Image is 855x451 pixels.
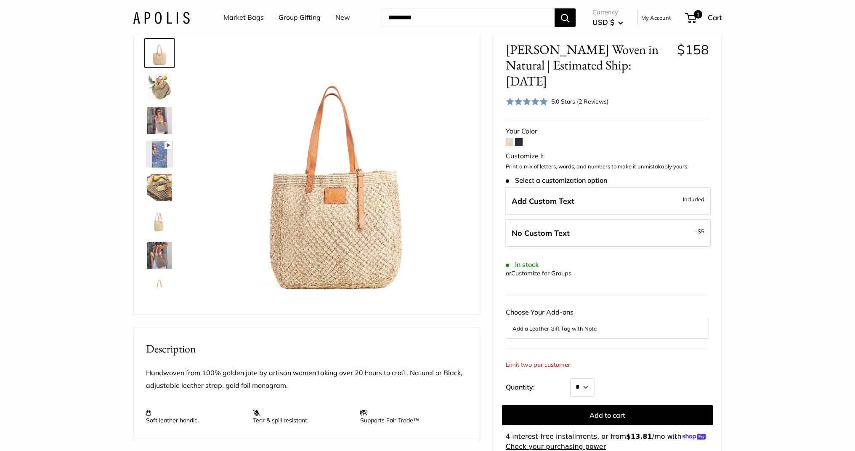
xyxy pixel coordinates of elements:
[201,40,467,306] img: Mercado Woven in Natural | Estimated Ship: Oct. 19th
[695,226,704,236] span: -
[506,42,671,89] span: [PERSON_NAME] Woven in Natural | Estimated Ship: [DATE]
[512,228,570,238] span: No Custom Text
[146,275,173,302] img: Mercado Woven in Natural | Estimated Ship: Oct. 19th
[223,11,264,24] a: Market Bags
[133,11,190,24] img: Apolis
[555,8,576,27] button: Search
[512,196,574,206] span: Add Custom Text
[144,38,175,68] a: Mercado Woven in Natural | Estimated Ship: Oct. 19th
[506,268,571,279] div: or
[146,40,173,67] img: Mercado Woven in Natural | Estimated Ship: Oct. 19th
[146,409,244,424] p: Soft leather handle.
[512,323,702,334] button: Add a Leather Gift Tag with Note
[502,405,713,425] button: Add to cart
[146,341,467,357] h2: Description
[382,8,555,27] input: Search...
[694,10,702,19] span: 1
[511,270,571,277] a: Customize for Groups
[506,95,608,107] div: 5.0 Stars (2 Reviews)
[641,13,671,23] a: My Account
[708,13,722,22] span: Cart
[506,359,570,371] div: Limit two per customer
[144,206,175,237] a: Mercado Woven in Natural | Estimated Ship: Oct. 19th
[146,107,173,134] img: Mercado Woven in Natural | Estimated Ship: Oct. 19th
[677,41,709,58] span: $158
[506,261,539,269] span: In stock
[592,6,623,18] span: Currency
[144,105,175,136] a: Mercado Woven in Natural | Estimated Ship: Oct. 19th
[505,219,711,247] label: Leave Blank
[506,176,607,184] span: Select a customization option
[144,274,175,304] a: Mercado Woven in Natural | Estimated Ship: Oct. 19th
[505,187,711,215] label: Add Custom Text
[592,18,614,27] span: USD $
[360,409,459,424] p: Supports Fair Trade™
[698,228,704,235] span: $5
[144,139,175,169] a: Mercado Woven in Natural | Estimated Ship: Oct. 19th
[551,97,608,106] div: 5.0 Stars (2 Reviews)
[506,163,709,171] p: Print a mix of letters, words, and numbers to make it unmistakably yours.
[146,367,467,392] p: Handwoven from 100% golden jute by artisan women taking over 20 hours to craft. Natural or Black,...
[592,16,623,29] button: USD $
[146,141,173,168] img: Mercado Woven in Natural | Estimated Ship: Oct. 19th
[506,125,709,138] div: Your Color
[144,240,175,270] a: Mercado Woven in Natural | Estimated Ship: Oct. 19th
[335,11,350,24] a: New
[506,376,570,397] label: Quantity:
[146,208,173,235] img: Mercado Woven in Natural | Estimated Ship: Oct. 19th
[683,194,704,204] span: Included
[686,11,722,24] a: 1 Cart
[506,150,709,163] div: Customize It
[506,306,709,338] div: Choose Your Add-ons
[144,72,175,102] a: Mercado Woven in Natural | Estimated Ship: Oct. 19th
[144,173,175,203] a: Mercado Woven in Natural | Estimated Ship: Oct. 19th
[279,11,321,24] a: Group Gifting
[146,73,173,100] img: Mercado Woven in Natural | Estimated Ship: Oct. 19th
[253,409,351,424] p: Tear & spill resistant.
[146,174,173,201] img: Mercado Woven in Natural | Estimated Ship: Oct. 19th
[146,242,173,269] img: Mercado Woven in Natural | Estimated Ship: Oct. 19th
